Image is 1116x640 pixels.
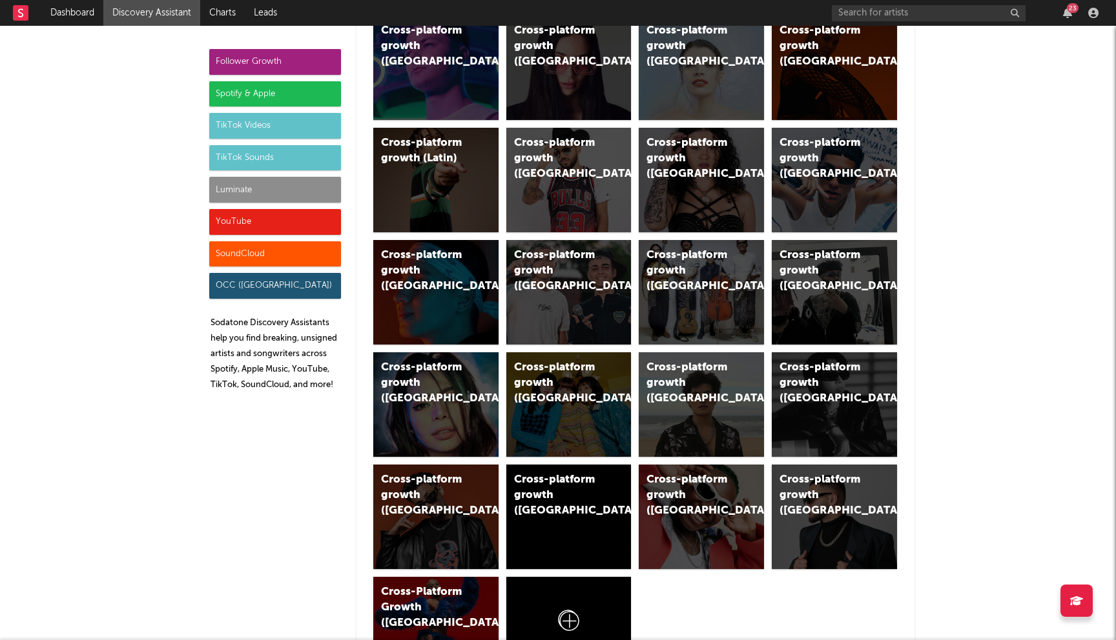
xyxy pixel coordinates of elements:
[780,135,867,182] div: Cross-platform growth ([GEOGRAPHIC_DATA])
[772,128,897,232] a: Cross-platform growth ([GEOGRAPHIC_DATA])
[646,248,734,294] div: Cross-platform growth ([GEOGRAPHIC_DATA])
[780,23,867,70] div: Cross-platform growth ([GEOGRAPHIC_DATA])
[780,360,867,406] div: Cross-platform growth ([GEOGRAPHIC_DATA])
[514,23,602,70] div: Cross-platform growth ([GEOGRAPHIC_DATA])
[381,472,469,519] div: Cross-platform growth ([GEOGRAPHIC_DATA])
[514,472,602,519] div: Cross-platform growth ([GEOGRAPHIC_DATA]/[GEOGRAPHIC_DATA]/[GEOGRAPHIC_DATA])
[639,352,764,457] a: Cross-platform growth ([GEOGRAPHIC_DATA])
[506,15,632,120] a: Cross-platform growth ([GEOGRAPHIC_DATA])
[639,240,764,345] a: Cross-platform growth ([GEOGRAPHIC_DATA])
[506,128,632,232] a: Cross-platform growth ([GEOGRAPHIC_DATA])
[506,465,632,569] a: Cross-platform growth ([GEOGRAPHIC_DATA]/[GEOGRAPHIC_DATA]/[GEOGRAPHIC_DATA])
[646,135,734,182] div: Cross-platform growth ([GEOGRAPHIC_DATA])
[1067,3,1079,13] div: 23
[514,248,602,294] div: Cross-platform growth ([GEOGRAPHIC_DATA])
[373,240,499,345] a: Cross-platform growth ([GEOGRAPHIC_DATA])
[211,315,341,393] p: Sodatone Discovery Assistants help you find breaking, unsigned artists and songwriters across Spo...
[381,248,469,294] div: Cross-platform growth ([GEOGRAPHIC_DATA])
[639,128,764,232] a: Cross-platform growth ([GEOGRAPHIC_DATA])
[381,23,469,70] div: Cross-platform growth ([GEOGRAPHIC_DATA])
[373,15,499,120] a: Cross-platform growth ([GEOGRAPHIC_DATA])
[772,240,897,345] a: Cross-platform growth ([GEOGRAPHIC_DATA])
[209,145,341,171] div: TikTok Sounds
[381,360,469,406] div: Cross-platform growth ([GEOGRAPHIC_DATA])
[209,241,341,267] div: SoundCloud
[646,23,734,70] div: Cross-platform growth ([GEOGRAPHIC_DATA])
[832,5,1026,21] input: Search for artists
[381,585,469,631] div: Cross-Platform Growth ([GEOGRAPHIC_DATA])
[506,352,632,457] a: Cross-platform growth ([GEOGRAPHIC_DATA])
[639,15,764,120] a: Cross-platform growth ([GEOGRAPHIC_DATA])
[772,352,897,457] a: Cross-platform growth ([GEOGRAPHIC_DATA])
[373,465,499,569] a: Cross-platform growth ([GEOGRAPHIC_DATA])
[1063,8,1072,18] button: 23
[646,360,734,406] div: Cross-platform growth ([GEOGRAPHIC_DATA])
[514,135,602,182] div: Cross-platform growth ([GEOGRAPHIC_DATA])
[646,472,734,519] div: Cross-platform growth ([GEOGRAPHIC_DATA])
[209,273,341,299] div: OCC ([GEOGRAPHIC_DATA])
[780,248,867,294] div: Cross-platform growth ([GEOGRAPHIC_DATA])
[209,49,341,75] div: Follower Growth
[209,113,341,139] div: TikTok Videos
[506,240,632,345] a: Cross-platform growth ([GEOGRAPHIC_DATA])
[209,177,341,203] div: Luminate
[639,465,764,569] a: Cross-platform growth ([GEOGRAPHIC_DATA])
[514,360,602,406] div: Cross-platform growth ([GEOGRAPHIC_DATA])
[772,15,897,120] a: Cross-platform growth ([GEOGRAPHIC_DATA])
[780,472,867,519] div: Cross-platform growth ([GEOGRAPHIC_DATA])
[209,209,341,235] div: YouTube
[381,135,469,166] div: Cross-platform growth (Latin)
[209,81,341,107] div: Spotify & Apple
[373,128,499,232] a: Cross-platform growth (Latin)
[772,465,897,569] a: Cross-platform growth ([GEOGRAPHIC_DATA])
[373,352,499,457] a: Cross-platform growth ([GEOGRAPHIC_DATA])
